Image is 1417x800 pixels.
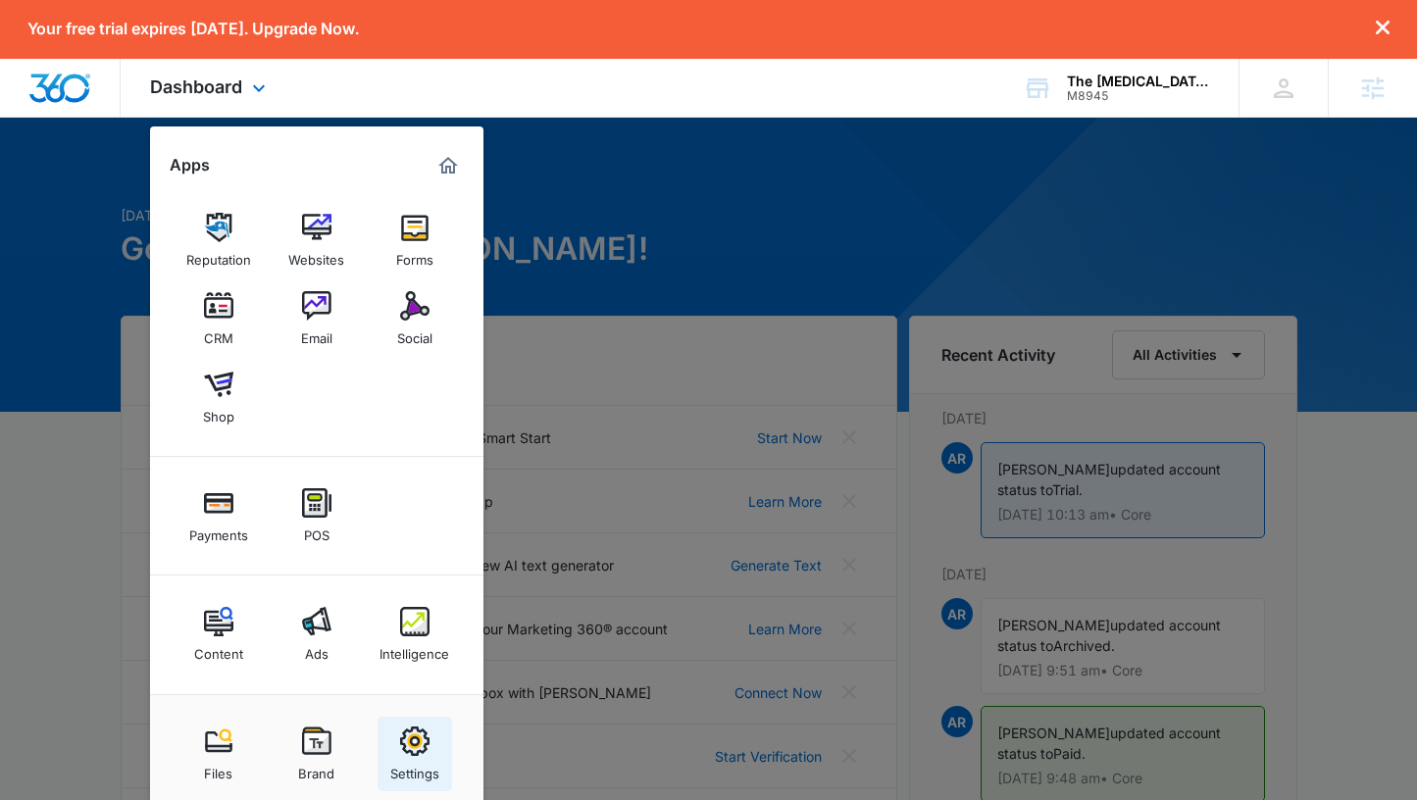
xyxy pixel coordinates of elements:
[186,242,251,268] div: Reputation
[204,756,232,781] div: Files
[432,150,464,181] a: Marketing 360® Dashboard
[378,203,452,277] a: Forms
[181,203,256,277] a: Reputation
[378,717,452,791] a: Settings
[298,756,334,781] div: Brand
[288,242,344,268] div: Websites
[279,203,354,277] a: Websites
[181,478,256,553] a: Payments
[304,518,329,543] div: POS
[181,717,256,791] a: Files
[279,597,354,672] a: Ads
[150,76,242,97] span: Dashboard
[203,399,234,425] div: Shop
[378,597,452,672] a: Intelligence
[397,321,432,346] div: Social
[170,156,210,175] h2: Apps
[279,281,354,356] a: Email
[204,321,233,346] div: CRM
[380,636,449,662] div: Intelligence
[194,636,243,662] div: Content
[390,756,439,781] div: Settings
[181,281,256,356] a: CRM
[1067,74,1210,89] div: account name
[121,59,300,117] div: Dashboard
[181,360,256,434] a: Shop
[27,20,359,38] p: Your free trial expires [DATE]. Upgrade Now.
[301,321,332,346] div: Email
[1067,89,1210,103] div: account id
[1376,20,1390,38] button: dismiss this dialog
[279,717,354,791] a: Brand
[181,597,256,672] a: Content
[279,478,354,553] a: POS
[189,518,248,543] div: Payments
[305,636,329,662] div: Ads
[378,281,452,356] a: Social
[396,242,433,268] div: Forms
